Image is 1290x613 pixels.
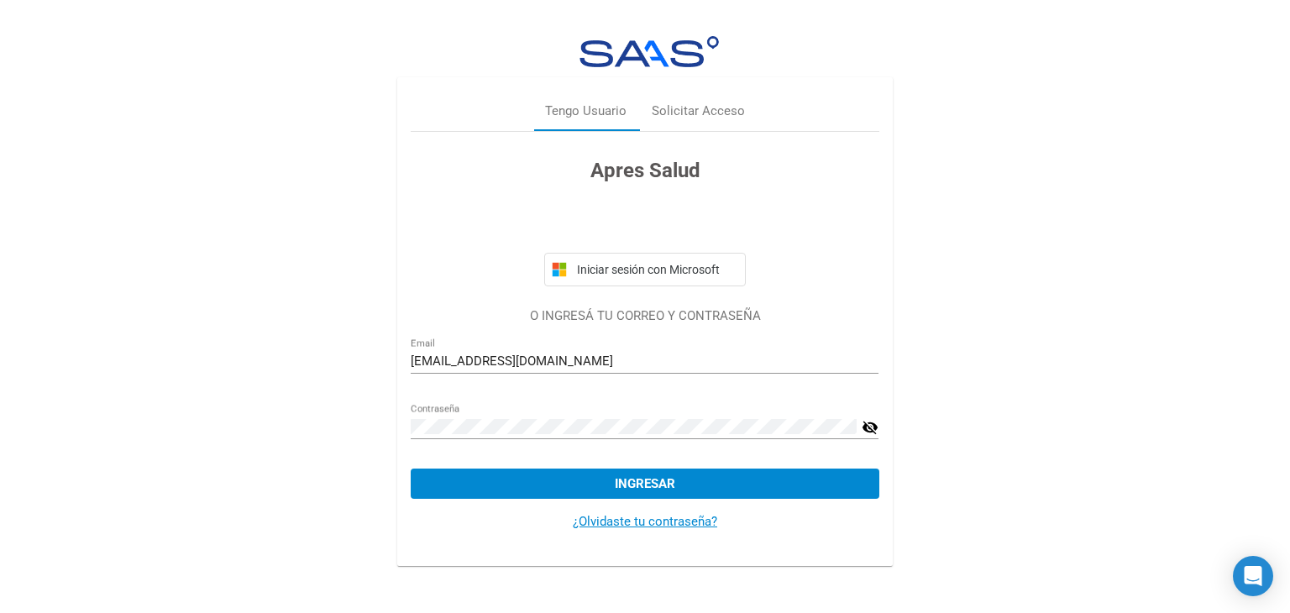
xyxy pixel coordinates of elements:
div: Solicitar Acceso [652,102,745,121]
div: Tengo Usuario [545,102,627,121]
iframe: Botón de Acceder con Google [536,204,754,241]
a: ¿Olvidaste tu contraseña? [573,514,717,529]
p: O INGRESÁ TU CORREO Y CONTRASEÑA [411,306,878,326]
button: Iniciar sesión con Microsoft [544,253,746,286]
mat-icon: visibility_off [862,417,878,437]
div: Open Intercom Messenger [1233,556,1273,596]
button: Ingresar [411,469,878,499]
h3: Apres Salud [411,155,878,186]
span: Ingresar [615,476,675,491]
span: Iniciar sesión con Microsoft [574,263,738,276]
